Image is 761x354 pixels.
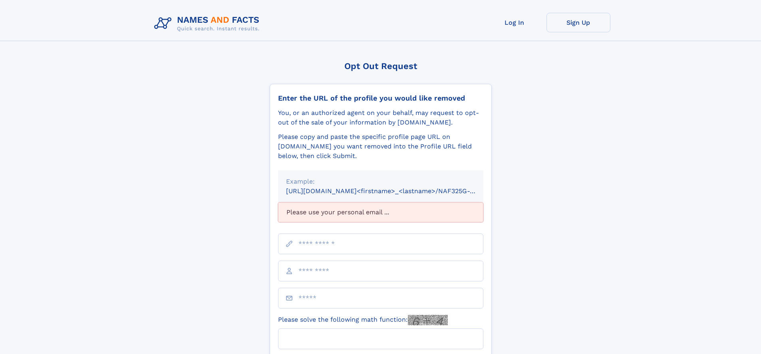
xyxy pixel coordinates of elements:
div: Please copy and paste the specific profile page URL on [DOMAIN_NAME] you want removed into the Pr... [278,132,483,161]
div: You, or an authorized agent on your behalf, may request to opt-out of the sale of your informatio... [278,108,483,127]
img: Logo Names and Facts [151,13,266,34]
div: Opt Out Request [270,61,492,71]
a: Log In [483,13,546,32]
div: Enter the URL of the profile you would like removed [278,94,483,103]
label: Please solve the following math function: [278,315,448,325]
a: Sign Up [546,13,610,32]
div: Please use your personal email ... [278,202,483,222]
small: [URL][DOMAIN_NAME]<firstname>_<lastname>/NAF325G-xxxxxxxx [286,187,499,195]
div: Example: [286,177,475,186]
